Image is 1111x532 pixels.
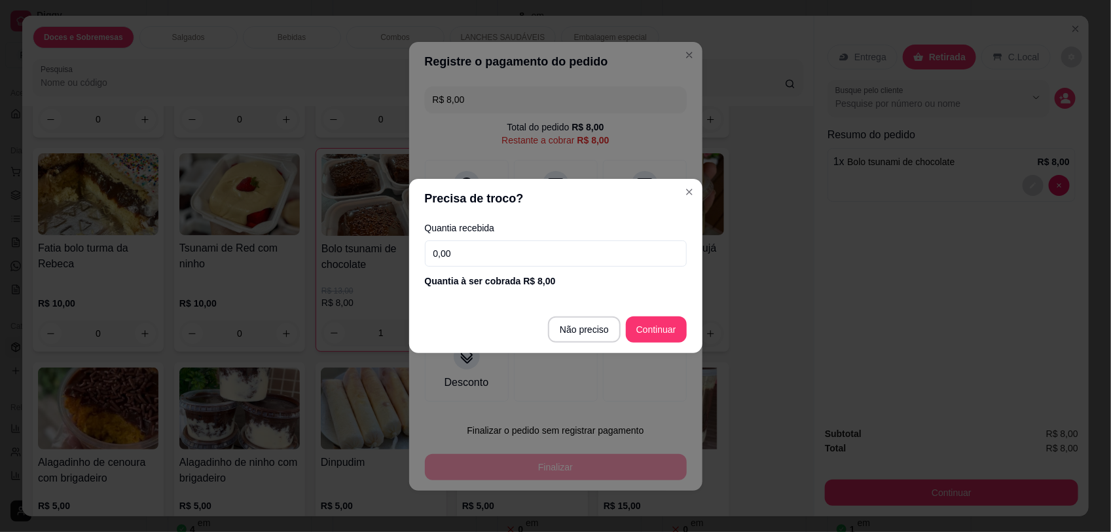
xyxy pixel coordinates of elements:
[626,316,687,343] button: Continuar
[425,223,687,233] label: Quantia recebida
[409,179,702,218] header: Precisa de troco?
[548,316,621,343] button: Não preciso
[425,275,687,288] div: Quantia à ser cobrada R$ 8,00
[679,181,700,202] button: Close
